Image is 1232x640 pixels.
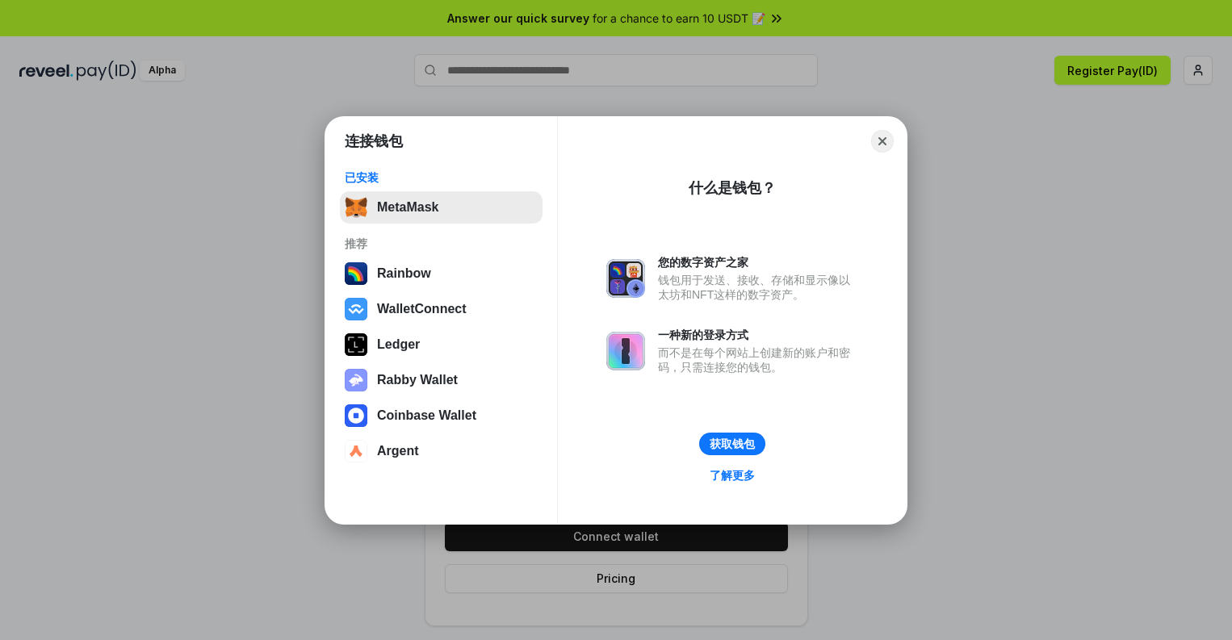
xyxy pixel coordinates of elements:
button: Close [871,130,894,153]
button: Coinbase Wallet [340,399,543,432]
button: Rabby Wallet [340,364,543,396]
div: Argent [377,444,419,458]
a: 了解更多 [700,465,765,486]
button: WalletConnect [340,293,543,325]
div: 一种新的登录方式 [658,328,858,342]
button: 获取钱包 [699,433,765,455]
div: 而不是在每个网站上创建新的账户和密码，只需连接您的钱包。 [658,345,858,374]
div: Coinbase Wallet [377,408,476,423]
button: Argent [340,435,543,467]
div: 您的数字资产之家 [658,255,858,270]
button: Ledger [340,328,543,361]
div: MetaMask [377,200,438,215]
div: 已安装 [345,170,538,185]
div: Rainbow [377,266,431,281]
button: Rainbow [340,257,543,290]
img: svg+xml,%3Csvg%20width%3D%22120%22%20height%3D%22120%22%20viewBox%3D%220%200%20120%20120%22%20fil... [345,262,367,285]
div: Ledger [377,337,420,352]
img: svg+xml,%3Csvg%20xmlns%3D%22http%3A%2F%2Fwww.w3.org%2F2000%2Fsvg%22%20fill%3D%22none%22%20viewBox... [606,259,645,298]
div: Rabby Wallet [377,373,458,387]
div: 了解更多 [710,468,755,483]
div: 钱包用于发送、接收、存储和显示像以太坊和NFT这样的数字资产。 [658,273,858,302]
img: svg+xml,%3Csvg%20width%3D%2228%22%20height%3D%2228%22%20viewBox%3D%220%200%2028%2028%22%20fill%3D... [345,404,367,427]
button: MetaMask [340,191,543,224]
img: svg+xml,%3Csvg%20xmlns%3D%22http%3A%2F%2Fwww.w3.org%2F2000%2Fsvg%22%20width%3D%2228%22%20height%3... [345,333,367,356]
div: 推荐 [345,236,538,251]
div: 获取钱包 [710,437,755,451]
img: svg+xml,%3Csvg%20fill%3D%22none%22%20height%3D%2233%22%20viewBox%3D%220%200%2035%2033%22%20width%... [345,196,367,219]
h1: 连接钱包 [345,132,403,151]
img: svg+xml,%3Csvg%20width%3D%2228%22%20height%3D%2228%22%20viewBox%3D%220%200%2028%2028%22%20fill%3D... [345,298,367,320]
img: svg+xml,%3Csvg%20xmlns%3D%22http%3A%2F%2Fwww.w3.org%2F2000%2Fsvg%22%20fill%3D%22none%22%20viewBox... [345,369,367,391]
img: svg+xml,%3Csvg%20xmlns%3D%22http%3A%2F%2Fwww.w3.org%2F2000%2Fsvg%22%20fill%3D%22none%22%20viewBox... [606,332,645,370]
div: 什么是钱包？ [689,178,776,198]
img: svg+xml,%3Csvg%20width%3D%2228%22%20height%3D%2228%22%20viewBox%3D%220%200%2028%2028%22%20fill%3D... [345,440,367,462]
div: WalletConnect [377,302,467,316]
